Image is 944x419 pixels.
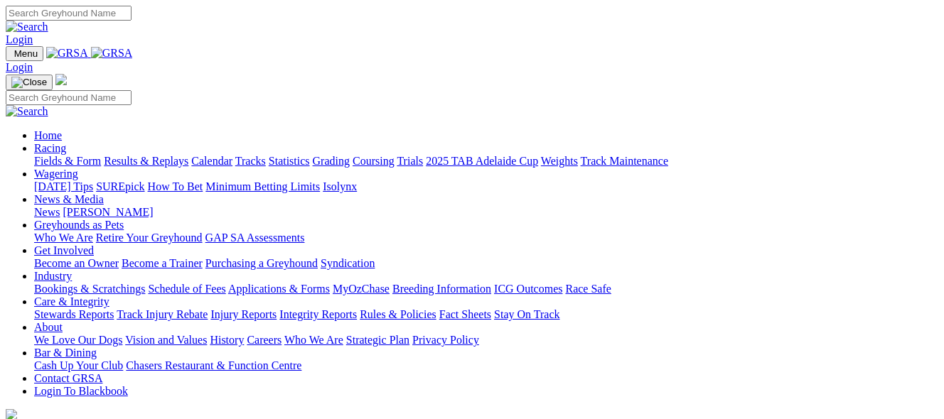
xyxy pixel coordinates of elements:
[210,308,277,320] a: Injury Reports
[205,232,305,244] a: GAP SA Assessments
[6,21,48,33] img: Search
[125,334,207,346] a: Vision and Values
[34,129,62,141] a: Home
[426,155,538,167] a: 2025 TAB Adelaide Cup
[412,334,479,346] a: Privacy Policy
[34,142,66,154] a: Racing
[191,155,232,167] a: Calendar
[91,47,133,60] img: GRSA
[34,206,60,218] a: News
[205,257,318,269] a: Purchasing a Greyhound
[34,257,119,269] a: Become an Owner
[34,372,102,384] a: Contact GRSA
[494,283,562,295] a: ICG Outcomes
[55,74,67,85] img: logo-grsa-white.png
[46,47,88,60] img: GRSA
[34,359,123,371] a: Cash Up Your Club
[346,334,409,346] a: Strategic Plan
[34,385,128,397] a: Login To Blackbook
[34,168,78,180] a: Wagering
[6,105,48,118] img: Search
[313,155,350,167] a: Grading
[34,347,97,359] a: Bar & Dining
[279,308,357,320] a: Integrity Reports
[494,308,559,320] a: Stay On Track
[34,295,109,308] a: Care & Integrity
[14,48,38,59] span: Menu
[333,283,390,295] a: MyOzChase
[122,257,203,269] a: Become a Trainer
[63,206,153,218] a: [PERSON_NAME]
[284,334,343,346] a: Who We Are
[34,334,938,347] div: About
[34,206,938,219] div: News & Media
[11,77,47,88] img: Close
[34,321,63,333] a: About
[34,334,122,346] a: We Love Our Dogs
[6,33,33,45] a: Login
[148,283,225,295] a: Schedule of Fees
[34,308,938,321] div: Care & Integrity
[148,180,203,192] a: How To Bet
[34,308,114,320] a: Stewards Reports
[247,334,281,346] a: Careers
[235,155,266,167] a: Tracks
[210,334,244,346] a: History
[34,180,93,192] a: [DATE] Tips
[34,244,94,256] a: Get Involved
[96,232,203,244] a: Retire Your Greyhound
[34,283,938,295] div: Industry
[117,308,208,320] a: Track Injury Rebate
[392,283,491,295] a: Breeding Information
[34,270,72,282] a: Industry
[34,180,938,193] div: Wagering
[34,232,93,244] a: Who We Are
[6,75,53,90] button: Toggle navigation
[6,6,132,21] input: Search
[439,308,491,320] a: Fact Sheets
[565,283,611,295] a: Race Safe
[6,90,132,105] input: Search
[96,180,144,192] a: SUREpick
[6,46,43,61] button: Toggle navigation
[581,155,668,167] a: Track Maintenance
[397,155,423,167] a: Trials
[541,155,578,167] a: Weights
[360,308,436,320] a: Rules & Policies
[353,155,395,167] a: Coursing
[321,257,375,269] a: Syndication
[104,155,188,167] a: Results & Replays
[34,359,938,372] div: Bar & Dining
[34,155,101,167] a: Fields & Form
[34,257,938,270] div: Get Involved
[34,283,145,295] a: Bookings & Scratchings
[269,155,310,167] a: Statistics
[228,283,330,295] a: Applications & Forms
[205,180,320,192] a: Minimum Betting Limits
[34,155,938,168] div: Racing
[126,359,301,371] a: Chasers Restaurant & Function Centre
[34,232,938,244] div: Greyhounds as Pets
[34,219,124,231] a: Greyhounds as Pets
[6,61,33,73] a: Login
[323,180,357,192] a: Isolynx
[34,193,104,205] a: News & Media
